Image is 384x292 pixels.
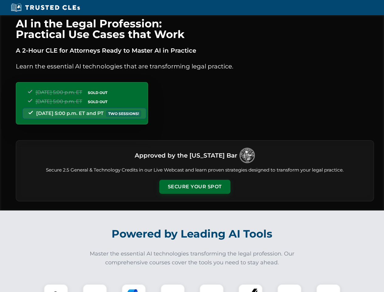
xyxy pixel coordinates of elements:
span: SOLD OUT [86,99,109,105]
img: Trusted CLEs [9,3,82,12]
img: Logo [240,148,255,163]
p: Master the essential AI technologies transforming the legal profession. Our comprehensive courses... [86,249,299,267]
span: [DATE] 5:00 p.m. ET [36,89,82,95]
span: SOLD OUT [86,89,109,96]
p: A 2-Hour CLE for Attorneys Ready to Master AI in Practice [16,46,374,55]
span: [DATE] 5:00 p.m. ET [36,99,82,104]
p: Secure 2.5 General & Technology Credits in our Live Webcast and learn proven strategies designed ... [23,167,366,174]
button: Secure Your Spot [159,180,230,194]
h3: Approved by the [US_STATE] Bar [135,150,237,161]
p: Learn the essential AI technologies that are transforming legal practice. [16,61,374,71]
h2: Powered by Leading AI Tools [24,223,361,245]
h1: AI in the Legal Profession: Practical Use Cases that Work [16,18,374,40]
